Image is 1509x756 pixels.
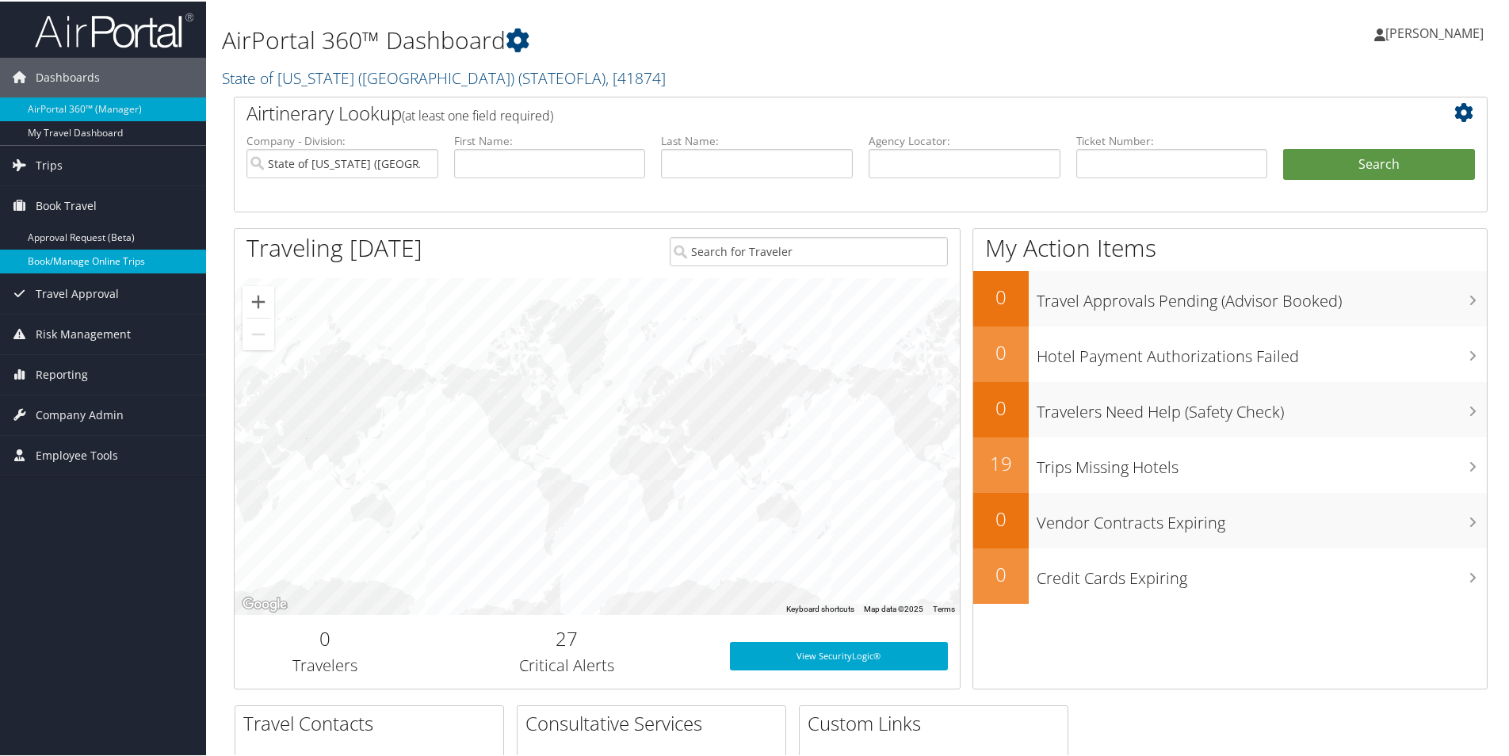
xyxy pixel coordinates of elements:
span: Company Admin [36,394,124,433]
a: 0Travelers Need Help (Safety Check) [973,380,1487,436]
span: ( STATEOFLA ) [518,66,606,87]
h2: 0 [246,624,404,651]
img: airportal-logo.png [35,10,193,48]
span: Book Travel [36,185,97,224]
a: 0Vendor Contracts Expiring [973,491,1487,547]
h2: Custom Links [808,708,1068,735]
span: , [ 41874 ] [606,66,666,87]
a: 0Hotel Payment Authorizations Failed [973,325,1487,380]
button: Search [1283,147,1475,179]
a: Open this area in Google Maps (opens a new window) [239,593,291,613]
h3: Travel Approvals Pending (Advisor Booked) [1037,281,1487,311]
h3: Hotel Payment Authorizations Failed [1037,336,1487,366]
h3: Critical Alerts [428,653,706,675]
span: Travel Approval [36,273,119,312]
label: Agency Locator: [869,132,1060,147]
h1: My Action Items [973,230,1487,263]
a: Terms (opens in new tab) [933,603,955,612]
h2: 19 [973,449,1029,475]
span: Reporting [36,353,88,393]
span: Employee Tools [36,434,118,474]
h3: Credit Cards Expiring [1037,558,1487,588]
h3: Travelers Need Help (Safety Check) [1037,391,1487,422]
span: Map data ©2025 [864,603,923,612]
h2: 0 [973,393,1029,420]
h3: Trips Missing Hotels [1037,447,1487,477]
label: Last Name: [661,132,853,147]
a: 0Travel Approvals Pending (Advisor Booked) [973,269,1487,325]
button: Keyboard shortcuts [786,602,854,613]
a: 0Credit Cards Expiring [973,547,1487,602]
a: State of [US_STATE] ([GEOGRAPHIC_DATA]) [222,66,666,87]
label: Ticket Number: [1076,132,1268,147]
h2: 27 [428,624,706,651]
h2: 0 [973,504,1029,531]
a: 19Trips Missing Hotels [973,436,1487,491]
h2: 0 [973,282,1029,309]
a: [PERSON_NAME] [1374,8,1499,55]
a: View SecurityLogic® [730,640,948,669]
label: Company - Division: [246,132,438,147]
label: First Name: [454,132,646,147]
h3: Vendor Contracts Expiring [1037,502,1487,533]
span: Dashboards [36,56,100,96]
h2: Consultative Services [525,708,785,735]
button: Zoom in [243,284,274,316]
h1: Traveling [DATE] [246,230,422,263]
img: Google [239,593,291,613]
input: Search for Traveler [670,235,948,265]
span: Risk Management [36,313,131,353]
span: (at least one field required) [402,105,553,123]
h2: 0 [973,559,1029,586]
h1: AirPortal 360™ Dashboard [222,22,1074,55]
button: Zoom out [243,317,274,349]
h2: Airtinerary Lookup [246,98,1370,125]
h2: 0 [973,338,1029,365]
span: Trips [36,144,63,184]
span: [PERSON_NAME] [1385,23,1484,40]
h2: Travel Contacts [243,708,503,735]
h3: Travelers [246,653,404,675]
